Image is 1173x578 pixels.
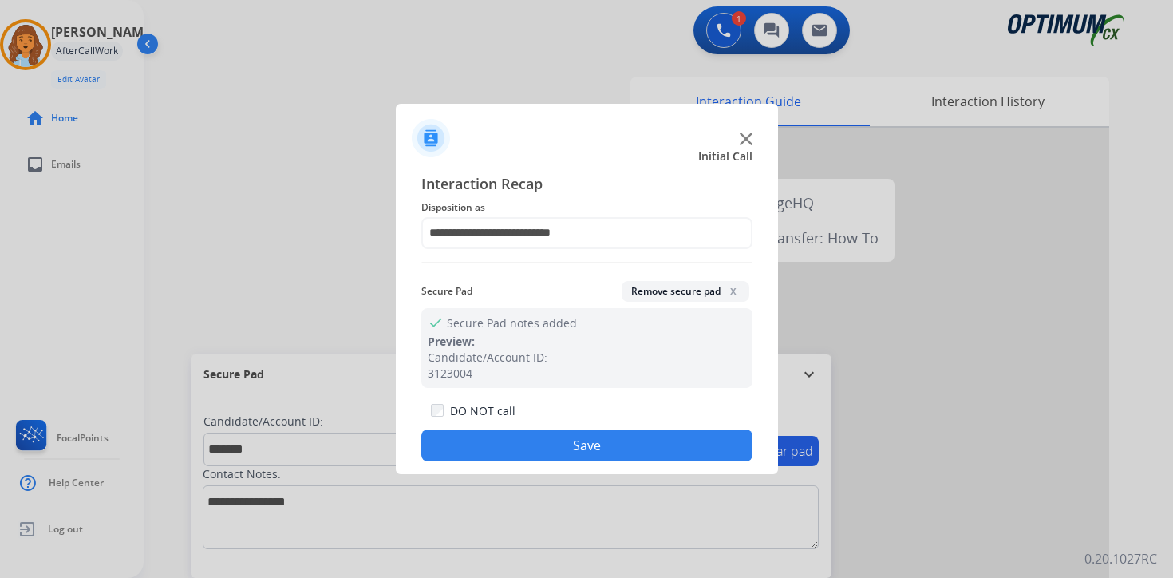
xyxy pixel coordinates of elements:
[622,281,749,302] button: Remove secure padx
[421,172,752,198] span: Interaction Recap
[727,284,740,297] span: x
[412,119,450,157] img: contactIcon
[450,403,515,419] label: DO NOT call
[421,282,472,301] span: Secure Pad
[698,148,752,164] span: Initial Call
[428,315,440,327] mat-icon: check
[428,334,475,349] span: Preview:
[428,350,746,382] div: Candidate/Account ID: 3123004
[421,308,752,388] div: Secure Pad notes added.
[1084,549,1157,568] p: 0.20.1027RC
[421,430,752,461] button: Save
[421,198,752,217] span: Disposition as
